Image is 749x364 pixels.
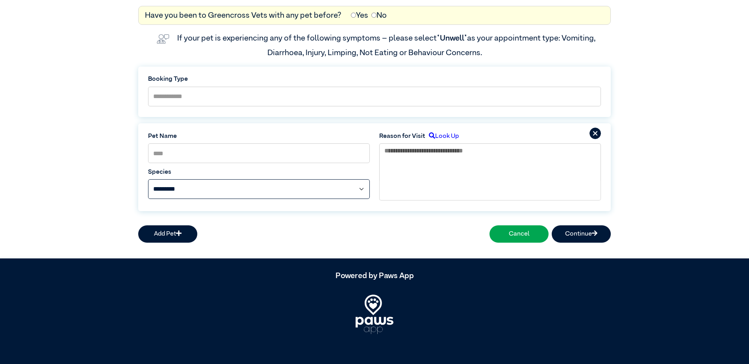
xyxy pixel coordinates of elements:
[145,9,341,21] label: Have you been to Greencross Vets with any pet before?
[371,13,376,18] input: No
[437,34,467,42] span: “Unwell”
[425,132,459,141] label: Look Up
[552,225,611,243] button: Continue
[489,225,549,243] button: Cancel
[148,74,601,84] label: Booking Type
[148,132,370,141] label: Pet Name
[351,9,368,21] label: Yes
[148,167,370,177] label: Species
[371,9,387,21] label: No
[356,295,393,334] img: PawsApp
[138,225,197,243] button: Add Pet
[351,13,356,18] input: Yes
[177,34,597,56] label: If your pet is experiencing any of the following symptoms – please select as your appointment typ...
[154,31,172,47] img: vet
[138,271,611,280] h5: Powered by Paws App
[379,132,425,141] label: Reason for Visit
